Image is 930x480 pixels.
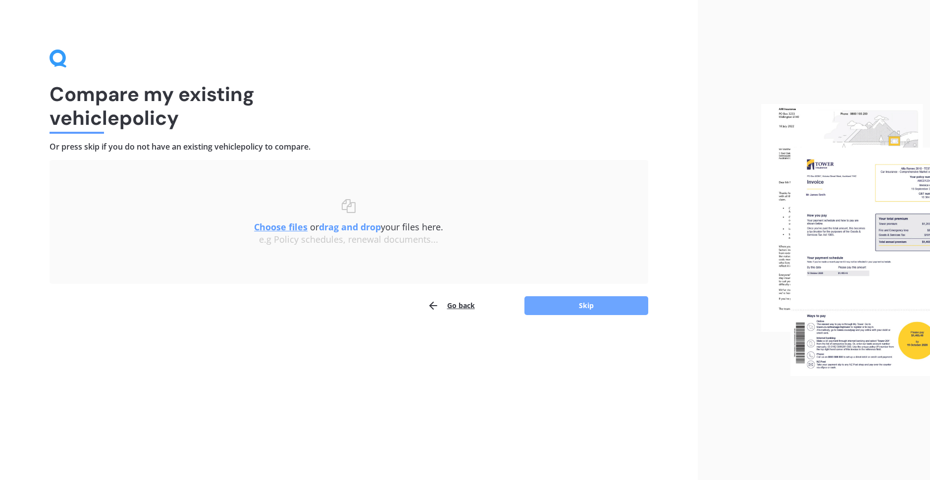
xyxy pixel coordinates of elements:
[761,104,930,376] img: files.webp
[427,296,475,316] button: Go back
[319,221,381,233] b: drag and drop
[524,296,648,315] button: Skip
[50,142,648,152] h4: Or press skip if you do not have an existing vehicle policy to compare.
[69,234,628,245] div: e.g Policy schedules, renewal documents...
[254,221,308,233] u: Choose files
[50,82,648,130] h1: Compare my existing vehicle policy
[254,221,443,233] span: or your files here.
